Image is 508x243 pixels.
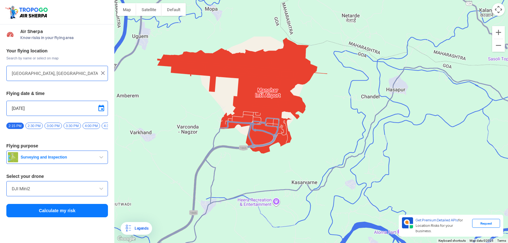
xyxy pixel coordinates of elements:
button: Show street map [117,3,136,16]
h3: Select your drone [6,174,108,179]
a: Terms [497,239,506,242]
span: 3:00 PM [44,123,62,129]
img: Premium APIs [402,217,413,228]
span: Know risks in your flying area [20,35,108,40]
img: Risk Scores [6,30,14,38]
input: Select Date [12,105,103,112]
button: Keyboard shortcuts [438,239,466,243]
button: Calculate my risk [6,204,108,217]
button: Surveying and Inspection [6,151,108,164]
img: Google [116,235,137,243]
button: Zoom in [492,26,505,39]
span: 4:30 PM [102,123,119,129]
span: Map data ©2025 [470,239,493,242]
img: survey.png [8,152,18,162]
div: Legends [132,225,148,232]
div: Request [472,219,500,228]
button: Map camera controls [492,3,505,16]
button: Zoom out [492,39,505,52]
button: Show satellite imagery [136,3,162,16]
a: Open this area in Google Maps (opens a new window) [116,235,137,243]
span: 3:30 PM [63,123,81,129]
div: for Location Risks for your business. [413,217,472,234]
span: Air Sherpa [20,29,108,34]
span: 2:15 PM [6,123,24,129]
img: ic_close.png [100,70,106,76]
h3: Flying purpose [6,144,108,148]
span: Search by name or select on map [6,56,108,61]
span: Surveying and Inspection [18,155,97,160]
h3: Flying date & time [6,91,108,96]
input: Search your flying location [12,70,98,77]
span: 4:00 PM [83,123,100,129]
img: ic_tgdronemaps.svg [5,5,50,19]
input: Search by name or Brand [12,185,103,192]
span: Get Premium Detailed APIs [416,218,458,222]
h3: Your flying location [6,49,108,53]
img: Legends [124,225,132,232]
span: 2:30 PM [25,123,43,129]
